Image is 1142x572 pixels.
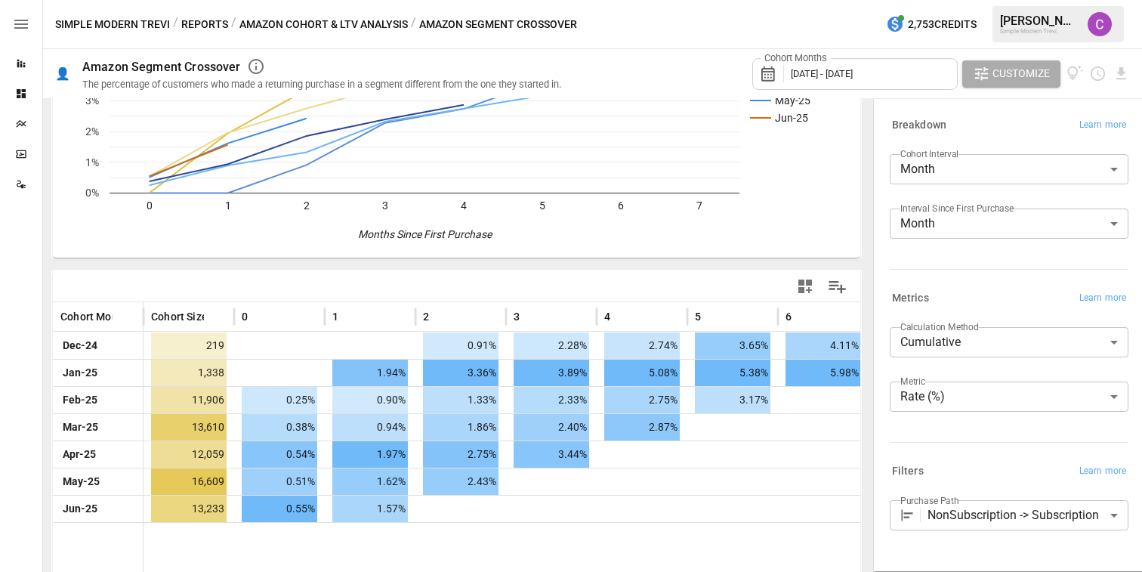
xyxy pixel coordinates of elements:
span: 219 [151,332,227,359]
span: 16,609 [151,468,227,495]
div: NonSubscription -> Subscription [927,500,1128,530]
text: 3 [382,199,388,212]
div: Rate (%) [890,382,1128,412]
span: 13,610 [151,414,227,441]
button: Sort [612,306,633,327]
span: 3.17% [695,387,770,413]
span: 0.54% [242,441,317,468]
span: 0.38% [242,414,317,441]
h6: Filters [892,463,924,480]
span: 5.08% [604,360,680,386]
button: Sort [114,306,135,327]
text: 3% [85,94,99,107]
span: Customize [992,64,1050,83]
span: 0.90% [332,387,408,413]
span: 1,338 [151,360,227,386]
span: Learn more [1079,291,1126,306]
span: 2.74% [604,332,680,359]
div: Month [890,154,1128,184]
span: Dec-24 [60,332,100,359]
button: Customize [962,60,1060,88]
label: Calculation Method [900,320,979,333]
text: 7 [696,199,702,212]
span: 2.75% [604,387,680,413]
span: 1.97% [332,441,408,468]
span: 1.94% [332,360,408,386]
span: 1.86% [423,414,498,441]
text: 2 [304,199,310,212]
div: / [411,15,416,34]
span: 3.36% [423,360,498,386]
button: Schedule report [1089,65,1107,82]
span: 3.65% [695,332,770,359]
text: 1 [225,199,231,212]
button: Reports [181,15,228,34]
label: Interval Since First Purchase [900,202,1014,215]
span: Learn more [1079,118,1126,133]
h6: Breakdown [892,117,946,134]
text: 0% [85,187,99,199]
button: Download report [1113,65,1130,82]
text: Months Since First Purchase [358,228,493,240]
span: 2.40% [514,414,589,441]
span: 3 [514,309,520,324]
span: 0.55% [242,496,317,522]
button: View documentation [1066,60,1084,88]
button: 2,753Credits [880,11,983,39]
button: Sort [702,306,724,327]
text: 2% [85,125,99,138]
button: Amazon Cohort & LTV Analysis [239,15,408,34]
span: 2.28% [514,332,589,359]
span: 1 [332,309,338,324]
span: May-25 [60,468,102,495]
label: Cohort Interval [900,147,958,160]
span: [DATE] - [DATE] [791,68,853,79]
span: 2 [423,309,429,324]
span: 0.91% [423,332,498,359]
div: Amazon Segment Crossover [82,60,241,74]
div: Month [890,209,1128,239]
span: Jun-25 [60,496,100,522]
h6: Metrics [892,290,929,307]
span: 5.38% [695,360,770,386]
span: 13,233 [151,496,227,522]
button: Sort [793,306,814,327]
span: 4.11% [786,332,861,359]
span: 0 [242,309,248,324]
div: Simple Modern Trevi [1000,28,1079,35]
span: 0.94% [332,414,408,441]
text: May-25 [775,94,810,107]
span: 0.51% [242,468,317,495]
span: 2.87% [604,414,680,441]
span: 5.98% [786,360,861,386]
span: 1.33% [423,387,498,413]
div: / [173,15,178,34]
img: Corbin Wallace [1088,12,1112,36]
div: Cumulative [890,327,1128,357]
span: Learn more [1079,464,1126,479]
button: Simple Modern Trevi [55,15,170,34]
span: 3.44% [514,441,589,468]
span: 2.33% [514,387,589,413]
span: Cohort Month [60,309,128,324]
button: Sort [521,306,542,327]
div: [PERSON_NAME] [1000,14,1079,28]
span: Mar-25 [60,414,100,441]
button: Sort [249,306,270,327]
text: 5 [539,199,545,212]
span: 1.62% [332,468,408,495]
span: 4 [604,309,610,324]
span: 2,753 Credits [908,15,977,34]
span: 5 [695,309,701,324]
span: Cohort Size [151,309,208,324]
div: 👤 [55,66,70,81]
button: Sort [340,306,361,327]
text: 6 [618,199,624,212]
text: Jun-25 [775,112,808,124]
span: 2.43% [423,468,498,495]
span: Jan-25 [60,360,100,386]
div: The percentage of customers who made a returning purchase in a segment different from the one the... [82,79,561,90]
text: 4 [461,199,467,212]
span: Apr-25 [60,441,98,468]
